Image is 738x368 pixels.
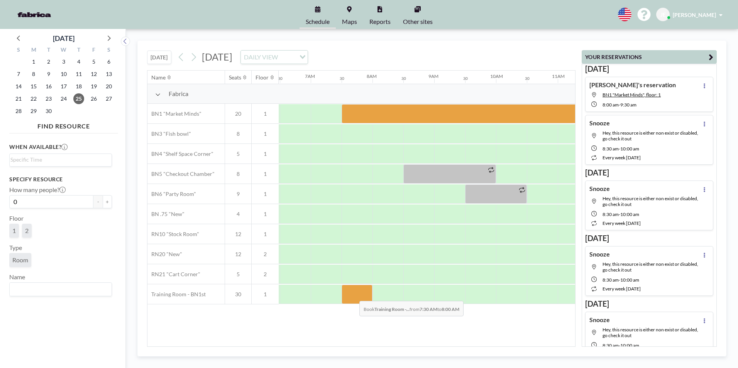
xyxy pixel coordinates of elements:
[28,93,39,104] span: Monday, September 22, 2025
[147,150,213,157] span: BN4 "Shelf Space Corner"
[225,110,251,117] span: 20
[585,233,713,243] h3: [DATE]
[278,76,283,81] div: 30
[28,81,39,92] span: Monday, September 15, 2025
[252,191,279,198] span: 1
[603,286,641,292] span: every week [DATE]
[252,271,279,278] span: 2
[342,19,357,25] span: Maps
[9,244,22,252] label: Type
[43,69,54,79] span: Tuesday, September 9, 2025
[88,81,99,92] span: Friday, September 19, 2025
[589,250,610,258] h4: Snooze
[101,46,116,56] div: S
[103,69,114,79] span: Saturday, September 13, 2025
[147,170,215,177] span: BN5 "Checkout Chamber"
[225,130,251,137] span: 8
[619,211,620,217] span: -
[73,56,84,67] span: Thursday, September 4, 2025
[103,81,114,92] span: Saturday, September 20, 2025
[225,211,251,218] span: 4
[147,251,182,258] span: RN20 "New"
[442,306,459,312] b: 8:00 AM
[420,306,437,312] b: 7:30 AM
[13,69,24,79] span: Sunday, September 7, 2025
[56,46,71,56] div: W
[225,231,251,238] span: 12
[490,73,503,79] div: 10AM
[13,106,24,116] span: Sunday, September 28, 2025
[620,211,639,217] span: 10:00 AM
[252,150,279,157] span: 1
[252,130,279,137] span: 1
[225,291,251,298] span: 30
[241,51,308,64] div: Search for option
[603,261,698,273] span: Hey, this resource is either non exist or disabled, go check it out
[10,284,107,294] input: Search for option
[147,231,199,238] span: RN10 "Stock Room"
[12,256,28,264] span: Room
[620,102,636,108] span: 9:30 AM
[9,273,25,281] label: Name
[660,11,666,18] span: JE
[401,76,406,81] div: 30
[28,106,39,116] span: Monday, September 29, 2025
[225,150,251,157] span: 5
[12,227,16,235] span: 1
[603,220,641,226] span: every week [DATE]
[71,46,86,56] div: T
[225,191,251,198] span: 9
[169,90,188,98] span: Fabrica
[86,46,101,56] div: F
[58,69,69,79] span: Wednesday, September 10, 2025
[28,56,39,67] span: Monday, September 1, 2025
[252,170,279,177] span: 1
[103,56,114,67] span: Saturday, September 6, 2025
[582,50,717,64] button: YOUR RESERVATIONS
[369,19,391,25] span: Reports
[147,291,206,298] span: Training Room - BN1st
[359,301,464,316] span: Book from to
[603,155,641,160] span: every week [DATE]
[10,283,112,296] div: Search for option
[9,176,112,183] h3: Specify resource
[147,191,196,198] span: BN6 "Party Room"
[585,299,713,309] h3: [DATE]
[88,93,99,104] span: Friday, September 26, 2025
[88,56,99,67] span: Friday, September 5, 2025
[619,277,620,283] span: -
[202,51,232,62] span: [DATE]
[619,146,620,152] span: -
[525,76,530,81] div: 30
[147,271,200,278] span: RN21 "Cart Corner"
[374,306,410,312] b: Training Room -...
[252,291,279,298] span: 1
[252,110,279,117] span: 1
[619,102,620,108] span: -
[147,211,184,218] span: BN .75 "New"
[103,93,114,104] span: Saturday, September 27, 2025
[589,119,610,127] h4: Snooze
[58,81,69,92] span: Wednesday, September 17, 2025
[463,76,468,81] div: 30
[28,69,39,79] span: Monday, September 8, 2025
[589,316,610,324] h4: Snooze
[305,73,315,79] div: 7AM
[53,33,74,44] div: [DATE]
[73,93,84,104] span: Thursday, September 25, 2025
[585,168,713,177] h3: [DATE]
[256,74,269,81] div: Floor
[225,170,251,177] span: 8
[147,51,171,64] button: [DATE]
[280,52,295,62] input: Search for option
[9,214,24,222] label: Floor
[552,73,565,79] div: 11AM
[26,46,41,56] div: M
[13,93,24,104] span: Sunday, September 21, 2025
[603,327,698,338] span: Hey, this resource is either non exist or disabled, go check it out
[43,56,54,67] span: Tuesday, September 2, 2025
[43,106,54,116] span: Tuesday, September 30, 2025
[151,74,166,81] div: Name
[603,102,619,108] span: 8:00 AM
[367,73,377,79] div: 8AM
